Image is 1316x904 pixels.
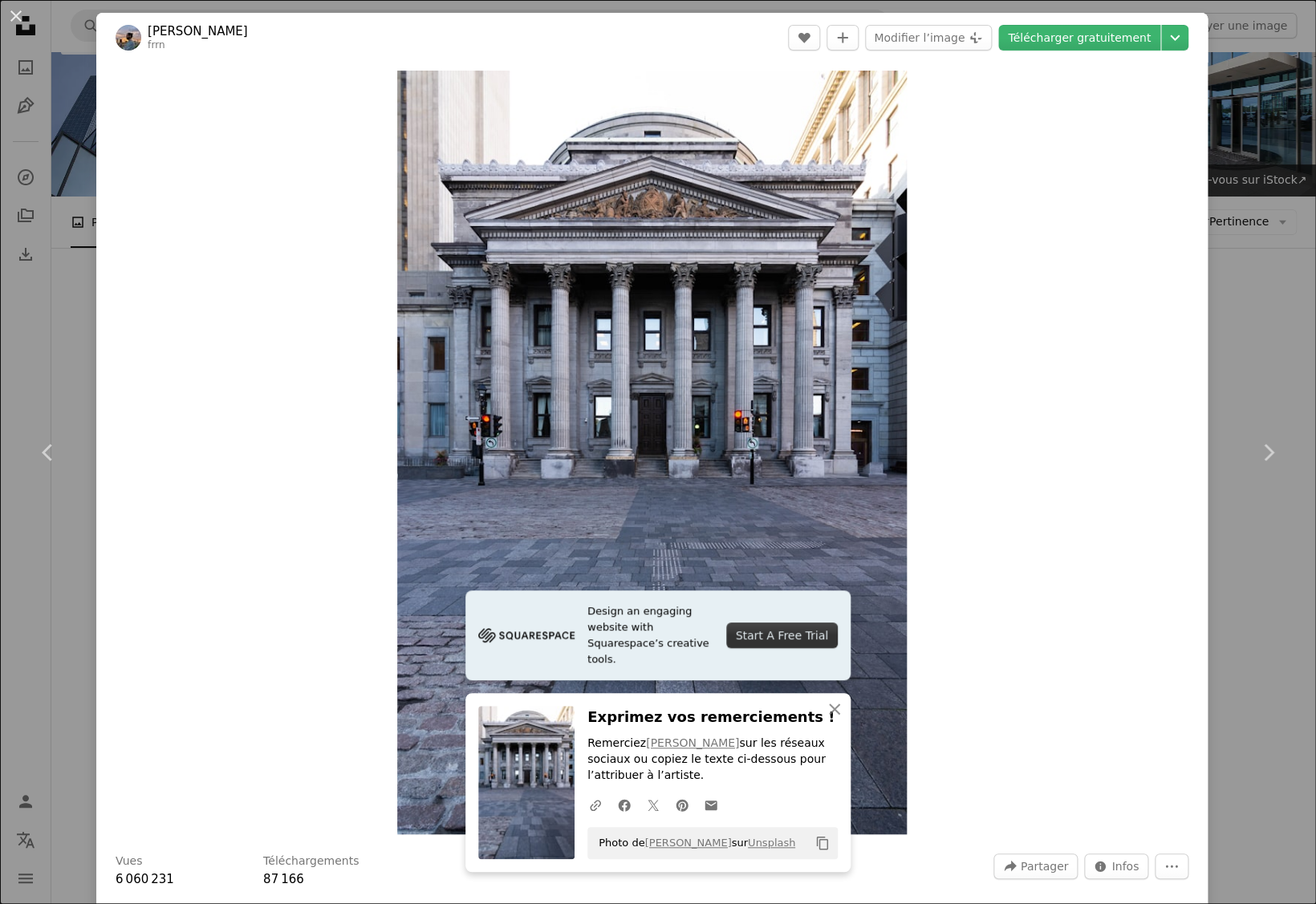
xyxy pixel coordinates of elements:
a: Suivant [1220,375,1316,529]
a: Partagez-leTwitter [639,788,668,821]
a: Design an engaging website with Squarespace’s creative tools.Start A Free Trial [465,590,851,680]
span: Infos [1111,854,1139,878]
button: Modifier l’image [865,25,992,51]
a: frrn [148,39,165,51]
button: Ajouter à la collection [827,25,859,51]
span: Partager [1021,854,1068,878]
span: 87 166 [263,872,304,886]
a: Télécharger gratuitement [998,25,1160,51]
div: Start A Free Trial [726,622,838,648]
p: Remerciez sur les réseaux sociaux ou copiez le texte ci-dessous pour l’attribuer à l’artiste. [587,736,838,784]
button: Plus d’actions [1155,853,1188,879]
button: Partager cette image [993,853,1078,879]
img: file-1705255347840-230a6ab5bca9image [478,623,575,647]
button: Copier dans le presse-papier [809,829,836,857]
button: Choisissez la taille de téléchargement [1161,25,1188,51]
button: Zoom sur cette image [397,71,907,834]
h3: Vues [116,853,142,870]
h3: Téléchargements [263,853,359,870]
a: [PERSON_NAME] [148,23,248,39]
button: J’aime [788,25,820,51]
a: Partager par mail [697,788,725,821]
a: Unsplash [748,837,795,849]
h3: Exprimez vos remerciements ! [587,706,838,729]
a: [PERSON_NAME] [646,736,739,749]
span: Photo de sur [591,830,795,856]
img: Accéder au profil de Ferran Fusalba Roselló [116,25,141,51]
button: Statistiques de cette image [1084,853,1148,879]
span: Design an engaging website with Squarespace’s creative tools. [587,603,713,667]
span: 6 060 231 [116,872,174,886]
a: Partagez-lePinterest [668,788,697,821]
a: Partagez-leFacebook [610,788,639,821]
img: bâtiment en béton gris pendant la journée [397,71,907,834]
a: [PERSON_NAME] [644,837,731,849]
